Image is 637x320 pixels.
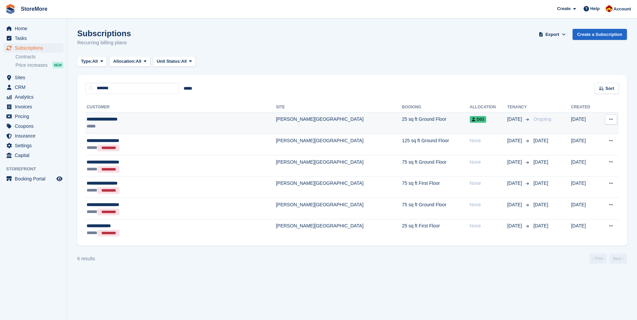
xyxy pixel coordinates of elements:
span: Help [590,5,600,12]
span: [DATE] [507,159,523,166]
td: [PERSON_NAME][GEOGRAPHIC_DATA] [276,198,402,219]
div: None [470,222,507,229]
td: 25 sq ft First Floor [402,219,470,240]
span: Subscriptions [15,43,55,53]
img: Store More Team [606,5,612,12]
span: All [92,58,98,65]
td: [DATE] [571,176,598,198]
a: Create a Subscription [573,29,627,40]
div: None [470,201,507,208]
span: Booking Portal [15,174,55,183]
a: Price increases NEW [15,61,63,69]
span: Capital [15,151,55,160]
button: Export [538,29,567,40]
span: Create [557,5,571,12]
span: Insurance [15,131,55,141]
a: menu [3,112,63,121]
td: [DATE] [571,134,598,155]
td: [PERSON_NAME][GEOGRAPHIC_DATA] [276,134,402,155]
span: [DATE] [533,138,548,143]
div: None [470,137,507,144]
td: [DATE] [571,155,598,176]
a: menu [3,43,63,53]
button: Type: All [77,56,107,67]
a: menu [3,131,63,141]
a: Previous [589,254,607,264]
td: [PERSON_NAME][GEOGRAPHIC_DATA] [276,176,402,198]
div: None [470,180,507,187]
a: menu [3,92,63,102]
span: Invoices [15,102,55,111]
span: [DATE] [533,223,548,228]
th: Allocation [470,102,507,113]
span: Type: [81,58,92,65]
td: [PERSON_NAME][GEOGRAPHIC_DATA] [276,155,402,176]
td: 125 sq ft Ground Floor [402,134,470,155]
span: Pricing [15,112,55,121]
span: [DATE] [533,159,548,165]
span: [DATE] [533,202,548,207]
div: NEW [52,62,63,68]
span: [DATE] [507,222,523,229]
a: Contracts [15,54,63,60]
a: menu [3,141,63,150]
div: 6 results [77,255,95,262]
td: 75 sq ft First Floor [402,176,470,198]
a: menu [3,73,63,82]
span: Settings [15,141,55,150]
a: menu [3,24,63,33]
span: Export [545,31,559,38]
th: Customer [85,102,276,113]
span: Home [15,24,55,33]
a: Preview store [55,175,63,183]
td: [PERSON_NAME][GEOGRAPHIC_DATA] [276,112,402,134]
span: Sites [15,73,55,82]
span: Unit Status: [157,58,181,65]
a: menu [3,102,63,111]
button: Allocation: All [109,56,150,67]
span: Analytics [15,92,55,102]
img: stora-icon-8386f47178a22dfd0bd8f6a31ec36ba5ce8667c1dd55bd0f319d3a0aa187defe.svg [5,4,15,14]
span: All [136,58,141,65]
span: Account [613,6,631,12]
td: [DATE] [571,198,598,219]
th: Created [571,102,598,113]
a: menu [3,34,63,43]
span: Storefront [6,166,67,172]
span: Coupons [15,121,55,131]
span: [DATE] [507,137,523,144]
span: [DATE] [533,180,548,186]
span: Allocation: [113,58,136,65]
td: [PERSON_NAME][GEOGRAPHIC_DATA] [276,219,402,240]
span: Tasks [15,34,55,43]
span: Ongoing [533,116,551,122]
a: menu [3,174,63,183]
span: CRM [15,83,55,92]
th: Site [276,102,402,113]
a: menu [3,83,63,92]
span: Price increases [15,62,48,68]
nav: Page [588,254,628,264]
h1: Subscriptions [77,29,131,38]
span: [DATE] [507,201,523,208]
a: menu [3,121,63,131]
button: Unit Status: All [153,56,196,67]
td: [DATE] [571,219,598,240]
span: [DATE] [507,180,523,187]
div: None [470,159,507,166]
a: StoreMore [18,3,50,14]
a: Next [609,254,627,264]
td: 25 sq ft Ground Floor [402,112,470,134]
span: All [181,58,187,65]
p: Recurring billing plans [77,39,131,47]
span: Sort [605,85,614,92]
a: menu [3,151,63,160]
th: Tenancy [507,102,531,113]
th: Booking [402,102,470,113]
td: 75 sq ft Ground Floor [402,198,470,219]
span: D03 [470,116,486,123]
td: [DATE] [571,112,598,134]
td: 75 sq ft Ground Floor [402,155,470,176]
span: [DATE] [507,116,523,123]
